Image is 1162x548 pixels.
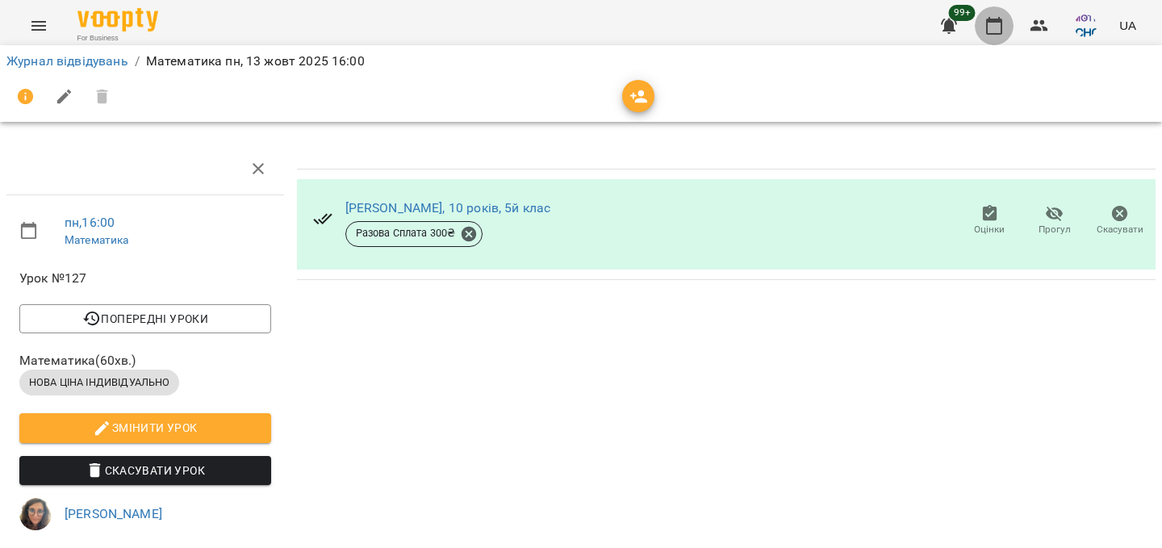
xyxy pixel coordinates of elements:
span: Математика ( 60 хв. ) [19,351,271,370]
span: Попередні уроки [32,309,258,328]
button: Скасувати [1087,199,1152,244]
span: Оцінки [974,223,1005,236]
button: UA [1113,10,1143,40]
span: НОВА ЦІНА ІНДИВІДУАЛЬНО [19,375,179,390]
span: Прогул [1039,223,1071,236]
span: For Business [77,33,158,44]
a: [PERSON_NAME], 10 років, 5й клас [345,200,551,215]
img: Voopty Logo [77,8,158,31]
span: Разова Сплата 300 ₴ [346,226,466,241]
a: пн , 16:00 [65,215,115,230]
div: Разова Сплата 300₴ [345,221,483,247]
span: Скасувати Урок [32,461,258,480]
button: Прогул [1022,199,1088,244]
a: Математика [65,233,128,246]
span: Змінити урок [32,418,258,437]
img: 44498c49d9c98a00586a399c9b723a73.png [1074,15,1097,37]
button: Menu [19,6,58,45]
span: UA [1119,17,1136,34]
a: [PERSON_NAME] [65,506,162,521]
span: Урок №127 [19,269,271,288]
span: Скасувати [1097,223,1143,236]
button: Оцінки [957,199,1022,244]
span: 99+ [949,5,976,21]
nav: breadcrumb [6,52,1156,71]
p: Математика пн, 13 жовт 2025 16:00 [146,52,365,71]
img: 86d7fcac954a2a308d91a558dd0f8d4d.jpg [19,498,52,530]
button: Скасувати Урок [19,456,271,485]
a: Журнал відвідувань [6,53,128,69]
li: / [135,52,140,71]
button: Попередні уроки [19,304,271,333]
button: Змінити урок [19,413,271,442]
